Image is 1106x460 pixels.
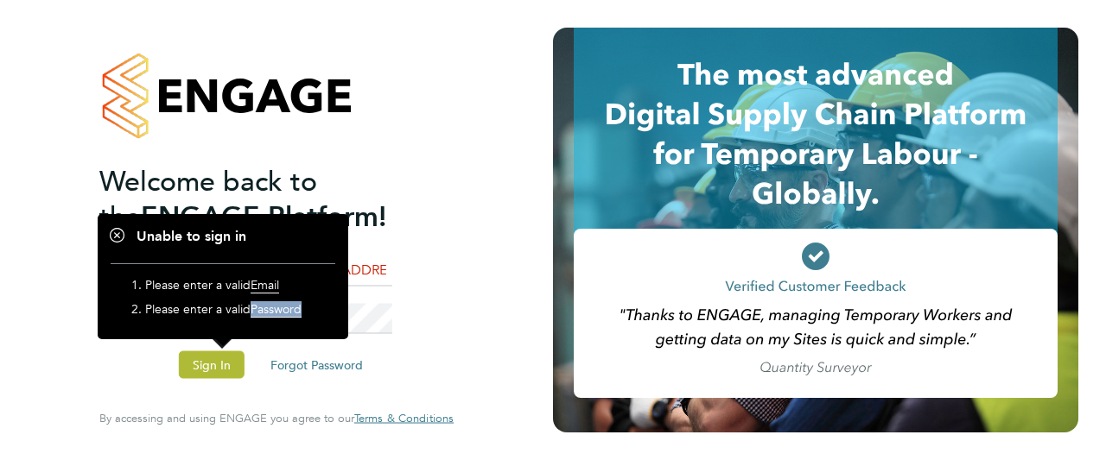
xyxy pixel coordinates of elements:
[99,163,436,234] h2: ENGAGE Platform!
[99,164,317,233] span: Welcome back to the
[145,301,318,325] li: Please enter a valid
[99,411,454,425] span: By accessing and using ENGAGE you agree to our
[179,351,245,379] button: Sign In
[354,412,454,425] a: Terms & Conditions
[111,228,335,246] h1: Unable to sign in
[251,301,302,318] span: Password
[251,277,279,293] span: Email
[257,351,377,379] button: Forgot Password
[145,277,318,301] li: Please enter a valid
[354,411,454,425] span: Terms & Conditions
